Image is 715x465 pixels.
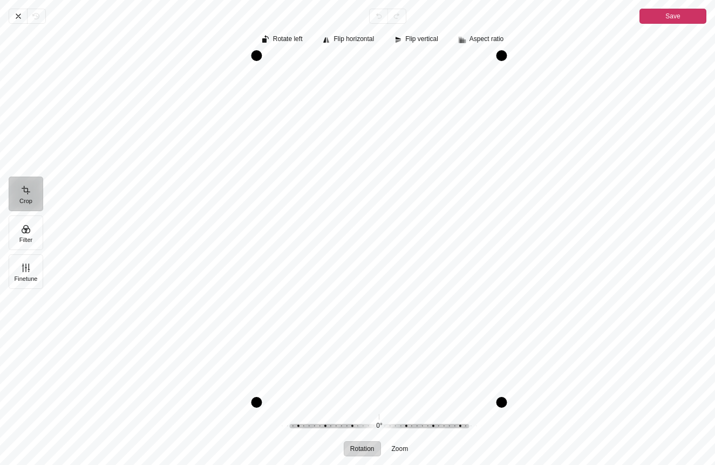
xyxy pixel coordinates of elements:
button: Aspect ratio [453,32,510,48]
span: Rotate left [273,36,303,43]
span: Flip vertical [405,36,438,43]
span: Aspect ratio [469,36,503,43]
button: Flip vertical [389,32,445,48]
button: Rotate left [257,32,309,48]
button: Flip horizontal [317,32,380,48]
span: Save [665,10,680,23]
span: Rotation [350,446,374,452]
div: Drag right [496,56,507,402]
div: Drag top [256,50,501,61]
div: Drag bottom [256,397,501,408]
button: Save [639,9,706,24]
div: Drag left [251,56,262,402]
span: Flip horizontal [333,36,374,43]
span: Zoom [392,446,408,452]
